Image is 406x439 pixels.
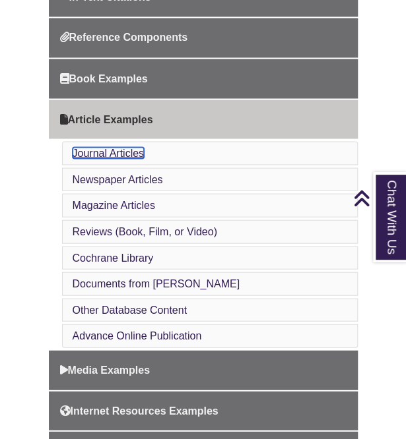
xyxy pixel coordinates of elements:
[73,330,202,341] a: Advance Online Publication
[60,405,219,416] span: Internet Resources Examples
[73,304,187,315] a: Other Database Content
[73,173,163,185] a: Newspaper Articles
[73,225,217,237] a: Reviews (Book, Film, or Video)
[73,199,155,210] a: Magazine Articles
[73,147,145,158] a: Journal Articles
[73,278,240,289] a: Documents from [PERSON_NAME]
[49,59,358,98] a: Book Examples
[49,391,358,430] a: Internet Resources Examples
[60,73,148,84] span: Book Examples
[60,364,151,375] span: Media Examples
[49,100,358,139] a: Article Examples
[49,350,358,390] a: Media Examples
[60,113,153,125] span: Article Examples
[353,189,403,207] a: Back to Top
[49,18,358,57] a: Reference Components
[73,252,154,263] a: Cochrane Library
[60,32,188,43] span: Reference Components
